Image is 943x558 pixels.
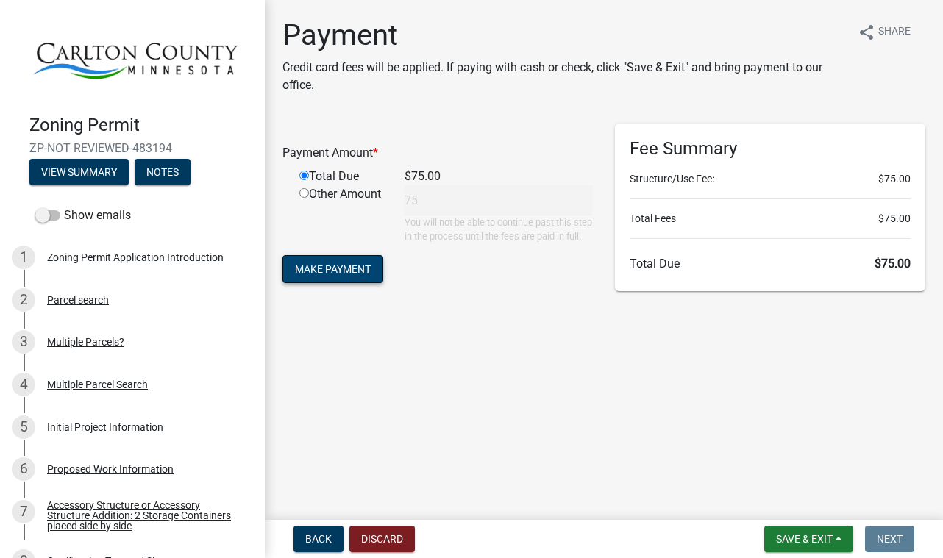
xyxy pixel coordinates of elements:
div: 1 [12,246,35,269]
div: Payment Amount [271,144,604,162]
span: Share [878,24,911,41]
p: Credit card fees will be applied. If paying with cash or check, click "Save & Exit" and bring pay... [282,59,844,94]
h6: Total Due [630,257,911,271]
div: 7 [12,500,35,523]
button: Save & Exit [764,526,853,552]
button: Discard [349,526,415,552]
div: Zoning Permit Application Introduction [47,252,224,262]
h1: Payment [282,18,844,53]
div: 4 [12,373,35,396]
label: Show emails [35,207,131,224]
li: Structure/Use Fee: [630,171,911,187]
div: Accessory Structure or Accessory Structure Addition: 2 Storage Containers placed side by side [47,500,241,531]
div: 2 [12,288,35,312]
button: View Summary [29,159,129,185]
div: Total Due [288,168,394,185]
span: Next [877,533,903,545]
div: Other Amount [288,185,394,243]
div: $75.00 [394,168,604,185]
span: $75.00 [875,257,911,271]
button: Next [865,526,914,552]
button: Make Payment [282,255,383,283]
div: 5 [12,415,35,439]
div: Parcel search [47,295,109,305]
img: Carlton County, Minnesota [29,15,241,99]
wm-modal-confirm: Summary [29,168,129,179]
span: $75.00 [878,211,911,226]
span: Back [305,533,332,545]
div: 6 [12,457,35,481]
i: share [858,24,875,41]
button: shareShare [846,18,922,46]
div: Multiple Parcels? [47,337,124,347]
div: Multiple Parcel Search [47,379,148,390]
button: Notes [135,159,191,185]
span: Save & Exit [776,533,833,545]
span: $75.00 [878,171,911,187]
div: 3 [12,330,35,354]
wm-modal-confirm: Notes [135,168,191,179]
div: Proposed Work Information [47,464,174,474]
h6: Fee Summary [630,138,911,160]
li: Total Fees [630,211,911,226]
button: Back [293,526,344,552]
h4: Zoning Permit [29,115,253,136]
div: Initial Project Information [47,422,163,432]
span: ZP-NOT REVIEWED-483194 [29,141,235,155]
